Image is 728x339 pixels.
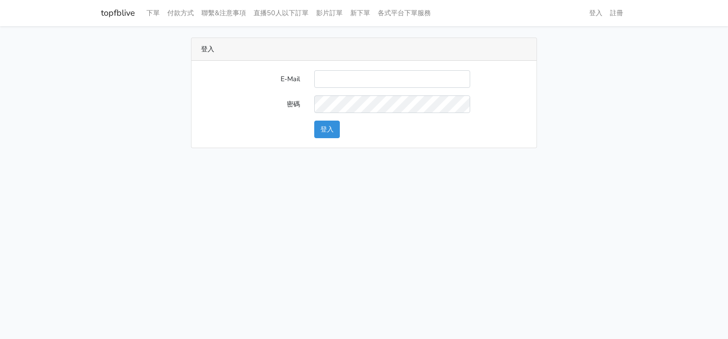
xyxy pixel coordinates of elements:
[346,4,374,22] a: 新下單
[250,4,312,22] a: 直播50人以下訂單
[194,95,307,113] label: 密碼
[198,4,250,22] a: 聯繫&注意事項
[143,4,164,22] a: 下單
[606,4,627,22] a: 註冊
[374,4,435,22] a: 各式平台下單服務
[585,4,606,22] a: 登入
[164,4,198,22] a: 付款方式
[314,121,340,138] button: 登入
[194,70,307,88] label: E-Mail
[191,38,537,61] div: 登入
[312,4,346,22] a: 影片訂單
[101,4,135,22] a: topfblive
